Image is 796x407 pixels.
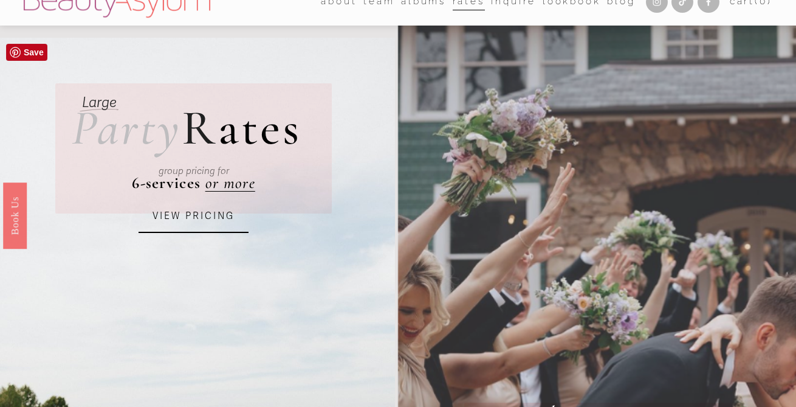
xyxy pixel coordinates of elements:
[6,44,47,61] a: Pin it!
[159,165,229,176] em: group pricing for
[3,182,27,248] a: Book Us
[182,99,218,158] span: R
[82,94,117,111] em: Large
[139,200,248,233] a: VIEW PRICING
[72,104,301,153] h2: ates
[72,99,182,158] em: Party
